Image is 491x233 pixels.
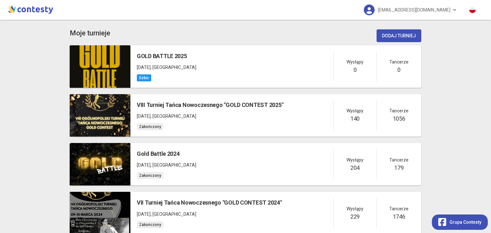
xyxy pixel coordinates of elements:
app-title: competition-list.title [70,28,110,39]
span: , [GEOGRAPHIC_DATA] [151,212,196,217]
span: [DATE] [137,212,151,217]
span: [EMAIL_ADDRESS][DOMAIN_NAME] [378,3,450,17]
h5: GOLD BATTLE 2025 [137,52,196,61]
span: Zakończony [137,221,163,228]
span: [DATE] [137,65,151,70]
h5: VII Turniej Tańca Nowoczesnego "GOLD CONTEST 2024" [137,198,282,207]
h5: 140 [350,114,360,123]
span: Zakończony [137,123,163,130]
span: , [GEOGRAPHIC_DATA] [151,162,196,168]
h5: 229 [350,212,360,221]
span: Zakończony [137,172,163,179]
h5: 0 [397,65,401,74]
h5: Gold Battle 2024 [137,149,196,158]
span: Grupa Contesty [449,219,481,226]
span: Tancerze [389,58,409,65]
h5: 0 [354,65,357,74]
span: Tancerze [389,205,409,212]
span: [DATE] [137,162,151,168]
span: Występy [347,107,363,114]
span: [DATE] [137,114,151,119]
h5: 1746 [393,212,405,221]
span: Występy [347,156,363,163]
span: Tancerze [389,107,409,114]
h5: 204 [350,163,360,172]
span: , [GEOGRAPHIC_DATA] [151,114,196,119]
h5: VIII Turniej Tańca Nowoczesnego "GOLD CONTEST 2025" [137,101,283,109]
span: Tancerze [389,156,409,163]
span: Występy [347,205,363,212]
h5: 179 [394,163,403,172]
h3: Moje turnieje [70,28,110,39]
span: , [GEOGRAPHIC_DATA] [151,65,196,70]
button: Dodaj turniej [377,29,421,42]
span: Szkic [137,74,151,81]
h5: 1056 [393,114,405,123]
span: Występy [347,58,363,65]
